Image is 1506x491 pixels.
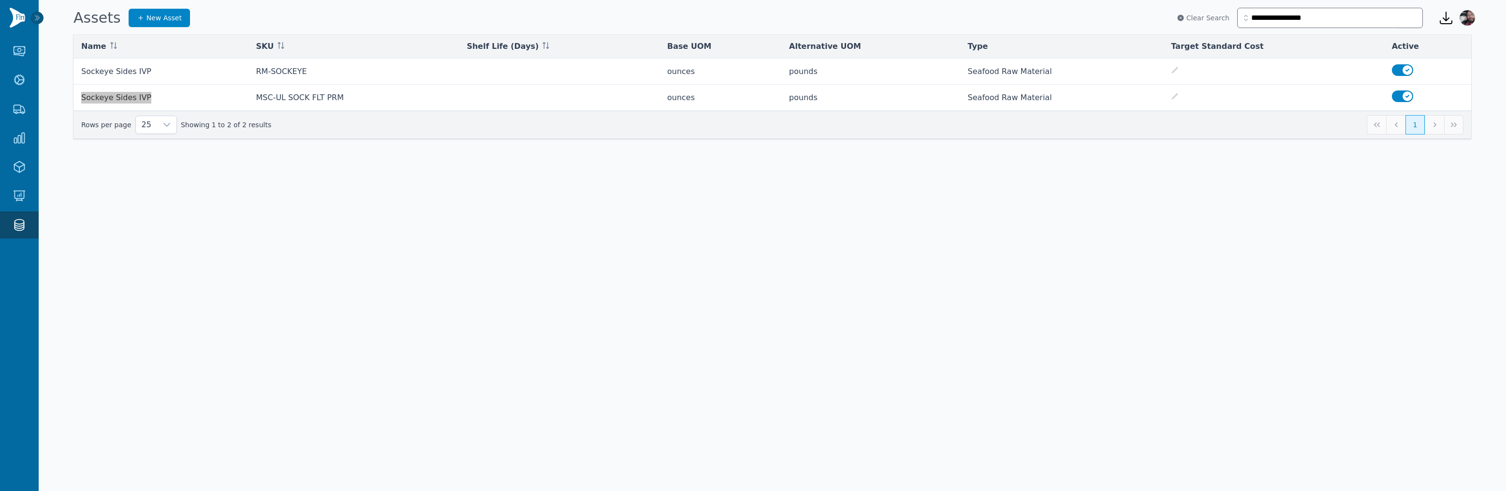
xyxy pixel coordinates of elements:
[781,85,960,111] td: pounds
[181,120,271,130] span: Showing 1 to 2 of 2 results
[248,59,459,85] td: RM-SOCKEYE
[667,41,711,52] span: Base UOM
[10,8,25,28] img: Finventory
[960,85,1164,111] td: Seafood Raw Material
[129,9,190,27] a: New Asset
[1171,41,1264,52] span: Target Standard Cost
[81,41,106,52] span: Name
[659,85,781,111] td: ounces
[781,59,960,85] td: pounds
[789,41,861,52] span: Alternative UOM
[1405,115,1425,134] button: Page 1
[467,41,539,52] span: Shelf Life (Days)
[136,116,157,134] span: Rows per page
[968,41,988,52] span: Type
[960,59,1164,85] td: Seafood Raw Material
[1392,41,1419,52] span: Active
[1177,13,1229,23] button: Clear Search
[146,13,182,23] span: New Asset
[1460,10,1475,26] img: Gareth Morales
[659,59,781,85] td: ounces
[256,41,274,52] span: SKU
[73,9,121,27] h1: Assets
[248,85,459,111] td: MSC-UL SOCK FLT PRM
[73,85,248,111] td: Sockeye Sides IVP
[73,59,248,85] td: Sockeye Sides IVP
